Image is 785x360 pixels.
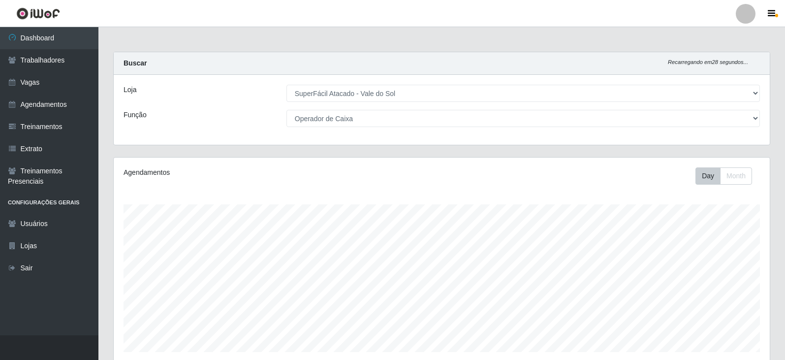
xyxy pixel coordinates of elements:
div: Agendamentos [124,167,380,178]
label: Loja [124,85,136,95]
button: Day [695,167,721,185]
button: Month [720,167,752,185]
div: First group [695,167,752,185]
div: Toolbar with button groups [695,167,760,185]
i: Recarregando em 28 segundos... [668,59,748,65]
label: Função [124,110,147,120]
strong: Buscar [124,59,147,67]
img: CoreUI Logo [16,7,60,20]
